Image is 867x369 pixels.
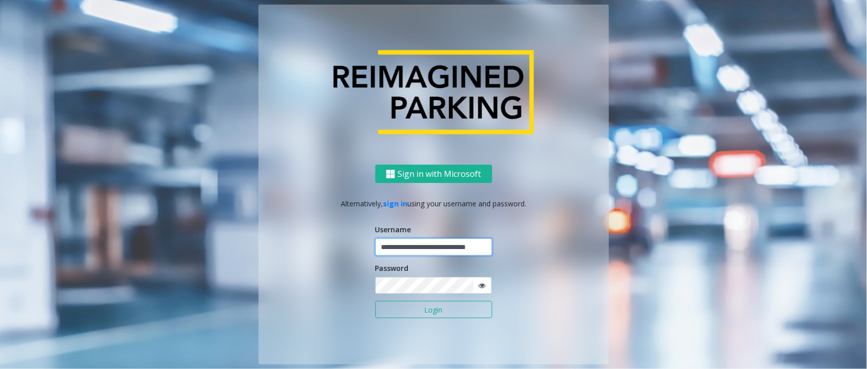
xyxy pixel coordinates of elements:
[269,198,599,209] p: Alternatively, using your username and password.
[383,199,407,208] a: sign in
[375,165,492,183] button: Sign in with Microsoft
[375,301,492,318] button: Login
[375,224,411,235] label: Username
[375,263,409,273] label: Password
